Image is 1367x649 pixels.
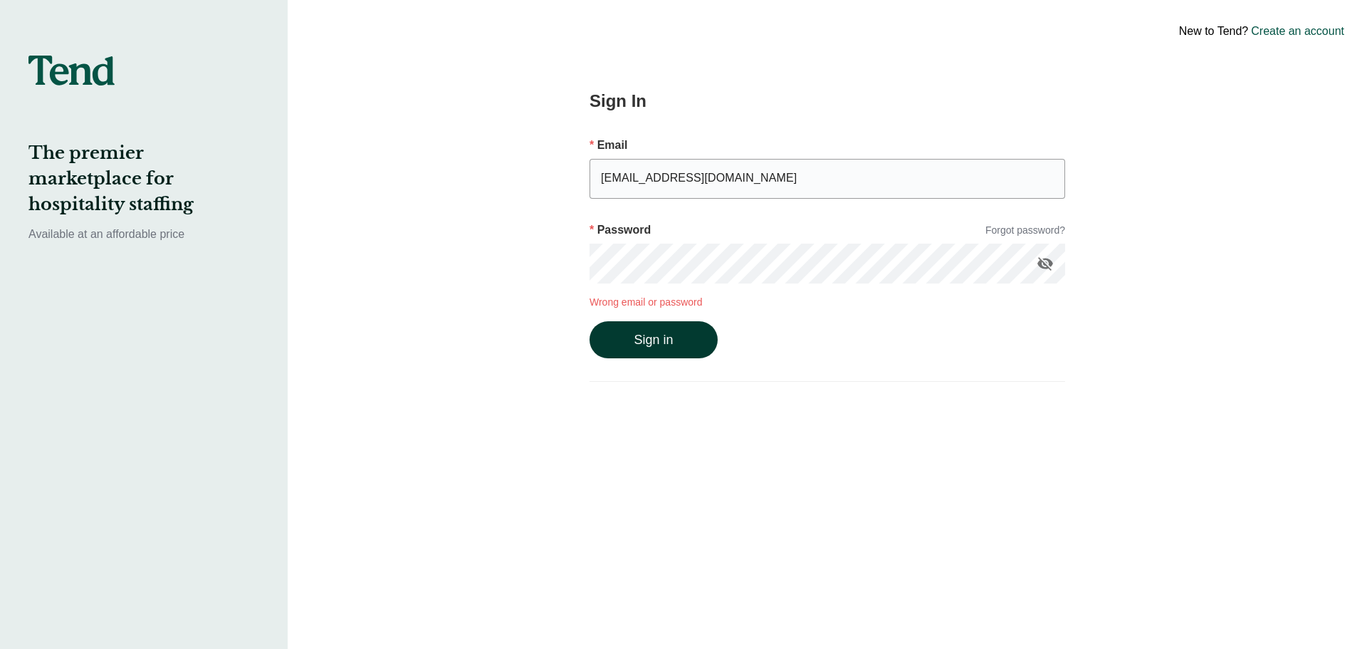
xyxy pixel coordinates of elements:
p: Email [590,137,1065,154]
h2: Sign In [590,88,1065,114]
p: Available at an affordable price [28,226,259,243]
h2: The premier marketplace for hospitality staffing [28,140,259,217]
img: tend-logo [28,56,115,85]
a: Create an account [1251,23,1344,40]
button: Sign in [590,321,718,358]
p: Wrong email or password [590,295,1065,310]
i: visibility_off [1037,255,1054,272]
p: Password [590,222,651,239]
a: Forgot password? [985,223,1065,238]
